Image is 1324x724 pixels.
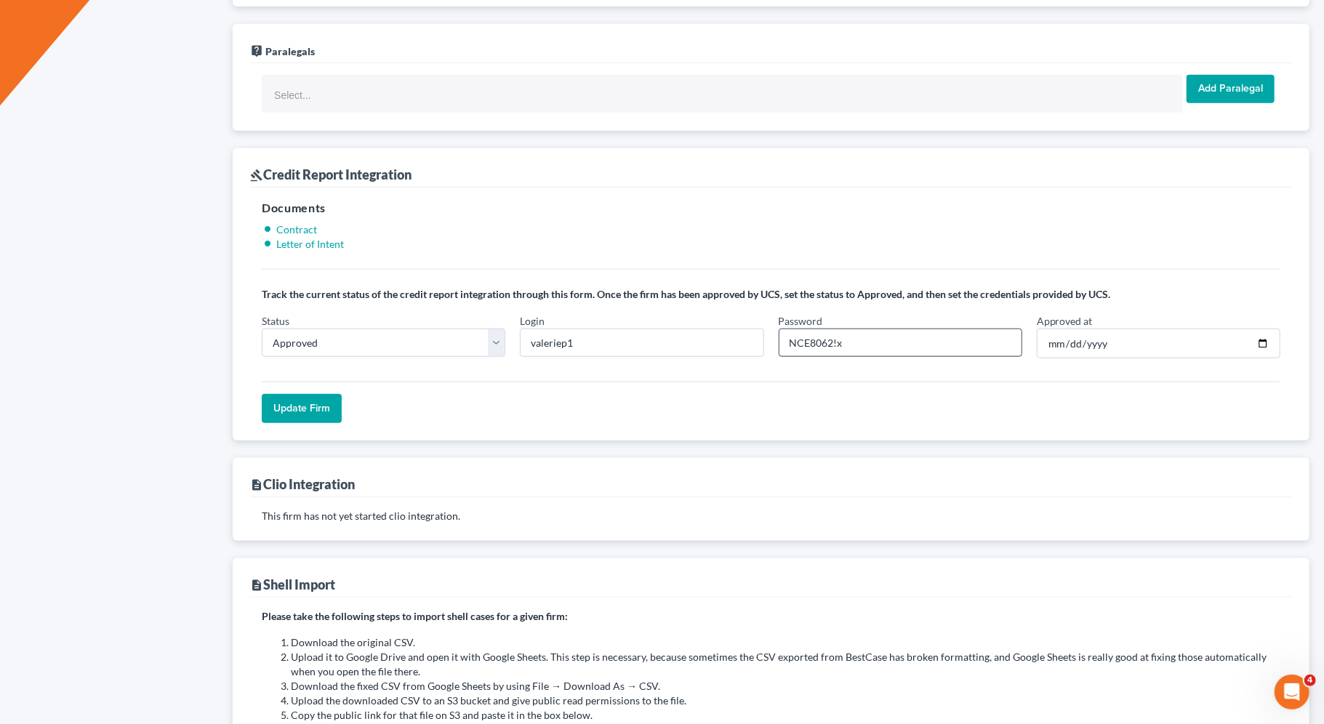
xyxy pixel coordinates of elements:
div: Credit Report Integration [250,166,412,183]
span: Paralegals [265,45,315,57]
i: gavel [250,169,263,182]
input: Update Firm [262,394,342,423]
h5: Documents [262,199,1280,217]
a: Letter of Intent [276,238,344,250]
li: Upload it to Google Drive and open it with Google Sheets. This step is necessary, because sometim... [291,650,1280,679]
label: Login [520,313,545,329]
p: This firm has not yet started clio integration. [262,509,1280,523]
input: Add Paralegal [1187,75,1275,104]
iframe: Intercom live chat [1275,675,1309,709]
li: Copy the public link for that file on S3 and paste it in the box below. [291,708,1280,723]
li: Upload the downloaded CSV to an S3 bucket and give public read permissions to the file. [291,693,1280,708]
i: live_help [250,44,263,57]
div: Shell Import [250,576,335,593]
a: Contract [276,223,317,236]
i: description [250,579,263,592]
label: Password [779,313,823,329]
span: 4 [1304,675,1316,686]
label: Approved at [1037,313,1093,329]
p: Please take the following steps to import shell cases for a given firm: [262,609,1280,624]
div: Clio Integration [250,475,355,493]
p: Track the current status of the credit report integration through this form. Once the firm has be... [262,287,1280,302]
li: Download the fixed CSV from Google Sheets by using File → Download As → CSV. [291,679,1280,693]
label: Status [262,313,289,329]
i: description [250,478,263,491]
li: Download the original CSV. [291,635,1280,650]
